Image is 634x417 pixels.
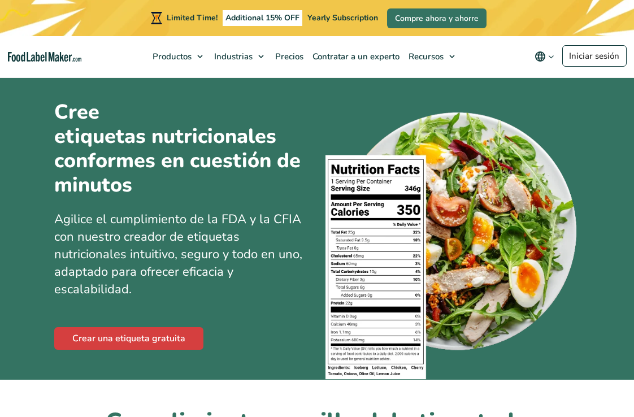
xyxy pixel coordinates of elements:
[562,45,627,67] a: Iniciar sesión
[149,51,193,62] span: Productos
[167,12,218,23] span: Limited Time!
[54,327,203,350] a: Crear una etiqueta gratuita
[54,124,276,149] u: etiquetas nutricionales
[307,36,403,77] a: Contratar a un experto
[403,36,461,77] a: Recursos
[272,51,305,62] span: Precios
[211,51,254,62] span: Industrias
[405,51,445,62] span: Recursos
[223,10,302,26] span: Additional 15% OFF
[209,36,270,77] a: Industrias
[309,51,401,62] span: Contratar a un experto
[147,36,209,77] a: Productos
[387,8,487,28] a: Compre ahora y ahorre
[307,12,378,23] span: Yearly Subscription
[54,211,302,297] span: Agilice el cumplimiento de la FDA y la CFIA con nuestro creador de etiquetas nutricionales intuit...
[270,36,307,77] a: Precios
[54,100,303,198] h1: Cree conformes en cuestión de minutos
[325,106,580,380] img: Un plato de comida con una etiqueta de información nutricional encima.
[527,45,562,68] button: Change language
[8,52,81,62] a: Food Label Maker homepage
